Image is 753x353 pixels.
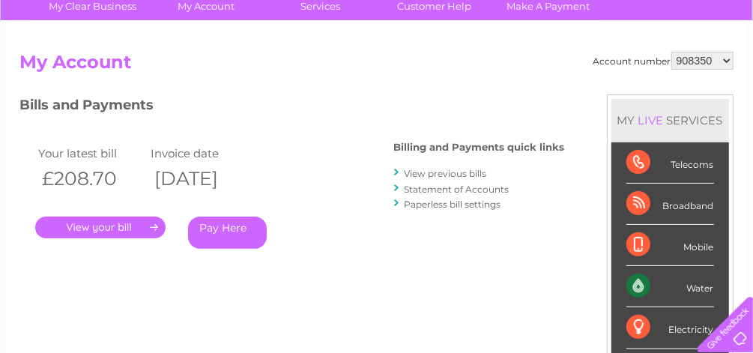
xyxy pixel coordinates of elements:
[569,64,614,75] a: Telecoms
[704,64,739,75] a: Log out
[20,94,565,121] h3: Bills and Payments
[471,7,574,26] a: 0333 014 3131
[394,142,565,153] h4: Billing and Payments quick links
[626,225,714,266] div: Mobile
[626,307,714,349] div: Electricity
[148,143,260,163] td: Invoice date
[148,163,260,194] th: [DATE]
[593,52,734,70] div: Account number
[35,163,148,194] th: £208.70
[35,143,148,163] td: Your latest bill
[26,39,103,85] img: logo.png
[635,113,667,127] div: LIVE
[405,168,487,179] a: View previous bills
[623,64,644,75] a: Blog
[626,266,714,307] div: Water
[626,184,714,225] div: Broadband
[653,64,690,75] a: Contact
[626,142,714,184] div: Telecoms
[23,8,731,73] div: Clear Business is a trading name of Verastar Limited (registered in [GEOGRAPHIC_DATA] No. 3667643...
[611,99,729,142] div: MY SERVICES
[188,217,267,249] a: Pay Here
[35,217,166,238] a: .
[20,52,734,80] h2: My Account
[489,64,518,75] a: Water
[527,64,560,75] a: Energy
[405,184,509,195] a: Statement of Accounts
[405,199,501,210] a: Paperless bill settings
